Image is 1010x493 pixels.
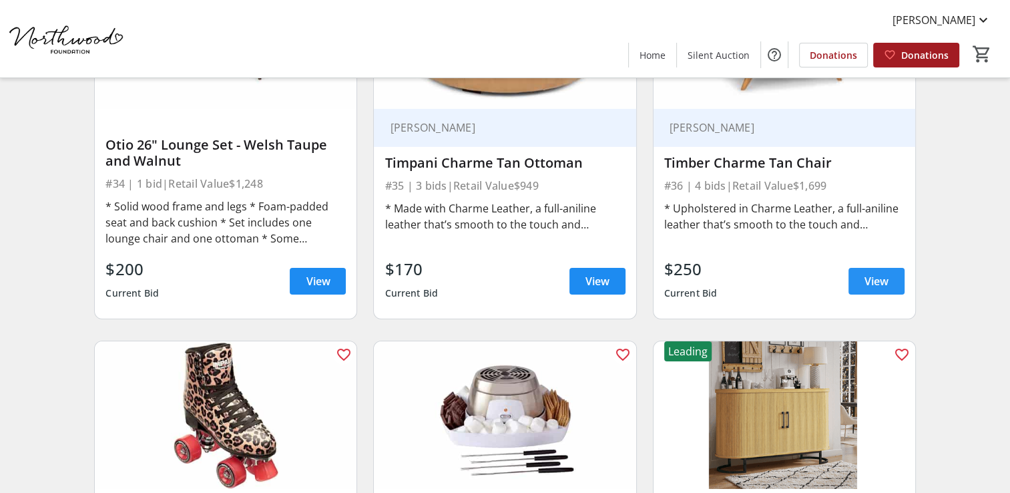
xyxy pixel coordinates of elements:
[894,347,910,363] mat-icon: favorite_outline
[585,273,609,289] span: View
[688,48,750,62] span: Silent Auction
[664,176,905,195] div: #36 | 4 bids | Retail Value $1,699
[873,43,959,67] a: Donations
[664,281,718,305] div: Current Bid
[848,268,905,295] a: View
[374,341,636,489] img: Electric S'mores Maker by Sharper Image
[640,48,666,62] span: Home
[799,43,868,67] a: Donations
[664,257,718,281] div: $250
[105,257,159,281] div: $200
[290,268,346,295] a: View
[385,257,438,281] div: $170
[882,9,1002,31] button: [PERSON_NAME]
[664,155,905,171] div: Timber Charme Tan Chair
[664,200,905,232] div: * Upholstered in Charme Leather, a full-aniline leather that’s smooth to the touch and untreated ...
[306,273,330,289] span: View
[105,137,346,169] div: Otio 26" Lounge Set - Welsh Taupe and Walnut
[385,176,625,195] div: #35 | 3 bids | Retail Value $949
[8,5,127,72] img: Northwood Foundation's Logo
[385,121,609,134] div: [PERSON_NAME]
[970,42,994,66] button: Cart
[385,200,625,232] div: * Made with Charme Leather, a full-aniline leather that’s smooth to the touch and untreated for a...
[664,341,712,361] div: Leading
[105,281,159,305] div: Current Bid
[761,41,788,68] button: Help
[385,155,625,171] div: Timpani Charme Tan Ottoman
[385,281,438,305] div: Current Bid
[105,198,346,246] div: * Solid wood frame and legs * Foam-padded seat and back cushion * Set includes one lounge chair a...
[677,43,760,67] a: Silent Auction
[864,273,889,289] span: View
[95,341,356,489] img: Impala Quad Skate - Leopard
[810,48,857,62] span: Donations
[335,347,351,363] mat-icon: favorite_outline
[893,12,975,28] span: [PERSON_NAME]
[615,347,631,363] mat-icon: favorite_outline
[654,341,915,489] img: Wood Tambour Door Sideboard
[629,43,676,67] a: Home
[105,174,346,193] div: #34 | 1 bid | Retail Value $1,248
[901,48,949,62] span: Donations
[664,121,889,134] div: [PERSON_NAME]
[569,268,625,295] a: View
